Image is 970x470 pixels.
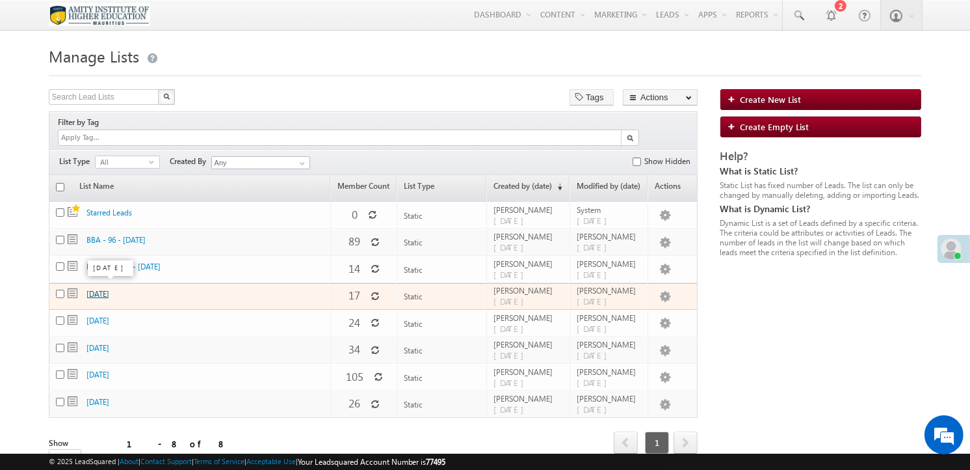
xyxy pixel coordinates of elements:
span: select [149,159,159,165]
span: [DATE] [577,296,614,307]
a: [DATE] [86,343,109,353]
span: [PERSON_NAME] [493,367,564,377]
span: 34 [348,342,360,357]
a: List Type [397,176,486,201]
div: Show [49,437,81,449]
span: 25 [49,450,70,464]
span: Created By [170,156,211,167]
span: Static [68,288,77,298]
span: Static [404,319,423,329]
span: [DATE] [493,296,531,307]
span: 17 [348,288,360,303]
a: About [120,457,138,465]
div: Help? [720,150,922,162]
span: [PERSON_NAME] [493,259,564,269]
span: System [577,205,642,215]
img: Search [627,135,633,141]
span: Static [68,234,77,244]
div: Filter by Tag [58,115,103,130]
span: [DATE] [493,242,531,253]
span: [PERSON_NAME] [493,340,564,350]
span: 0 [352,207,358,222]
span: Static [404,238,423,247]
a: [DATE] [86,370,109,380]
label: Show Hidden [644,156,690,167]
span: Static [404,265,423,275]
span: [DATE] [493,377,531,388]
span: 77495 [426,457,446,467]
div: Chat with us now [68,68,218,85]
div: 1 - 8 of 8 [127,436,226,451]
span: Static [404,346,423,355]
span: [DATE] [577,350,614,361]
span: 14 [348,261,360,276]
span: [PERSON_NAME] [577,286,642,296]
span: [DATE] [577,242,614,253]
span: (sorted descending) [552,182,562,192]
span: [PERSON_NAME] [577,232,642,242]
span: [DATE] [577,215,614,226]
button: Tags [570,89,614,105]
em: Start Chat [177,369,236,387]
div: What is Dynamic List? [720,203,922,215]
a: prev [614,433,638,454]
span: [DATE] [577,269,614,280]
span: Static [68,396,77,406]
span: [PERSON_NAME] [493,286,564,296]
span: [PERSON_NAME] [577,340,642,350]
span: Static [404,211,423,221]
span: Create Empty List [741,121,809,132]
span: [DATE] [493,215,531,226]
span: [DATE] [577,323,614,334]
div: Static List has fixed number of Leads. The list can only be changed by manually deleting, adding ... [720,180,922,200]
a: next [674,433,698,454]
input: Apply Tag... [60,132,137,143]
span: Static [68,342,77,352]
span: Manage Lists [49,46,139,66]
span: Actions [648,176,697,201]
span: [PERSON_NAME] [493,205,564,215]
button: Actions [623,89,698,105]
a: Modified by (date) [570,176,647,201]
span: [PERSON_NAME] [493,394,564,404]
span: Create New List [741,94,802,105]
a: [DATE] [86,289,109,299]
span: Static [68,369,77,379]
span: [PERSON_NAME] [493,313,564,323]
span: [PERSON_NAME] [493,232,564,242]
span: [PERSON_NAME] [577,367,642,377]
a: [DATE] [86,397,109,407]
span: All [96,156,149,168]
a: Terms of Service [194,457,244,465]
a: [DATE] [86,316,109,325]
input: Type to Search [211,156,310,169]
a: Starred Leads [86,208,132,217]
span: 24 [348,315,360,330]
img: add_icon.png [727,122,741,130]
input: Check all records [56,183,64,191]
span: [DATE] [493,269,531,280]
div: What is Static List? [720,165,922,177]
textarea: Type your message and hit 'Enter' [17,120,237,358]
span: 1 [645,432,669,454]
span: Your Leadsquared Account Number is [298,457,446,467]
a: Show All Items [293,157,309,170]
div: Dynamic List is a set of Leads defined by a specific criteria. The criteria could be attributes o... [720,218,922,257]
span: 89 [348,234,360,249]
div: Minimize live chat window [213,7,244,38]
span: [DATE] [577,377,614,388]
span: [DATE] [493,350,531,361]
img: Custom Logo [49,3,151,26]
a: BBA - 96 - [DATE] [86,235,146,245]
span: Static [68,202,82,217]
a: Contact Support [140,457,192,465]
span: © 2025 LeadSquared | | | | | [49,456,446,468]
span: Static [68,315,77,325]
img: d_60004797649_company_0_60004797649 [22,68,55,85]
span: Static [68,261,77,271]
img: add_icon.png [727,95,741,103]
span: [DATE] [493,404,531,415]
span: [DATE] [577,404,614,415]
span: 26 [348,396,360,411]
span: Static [404,400,423,409]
